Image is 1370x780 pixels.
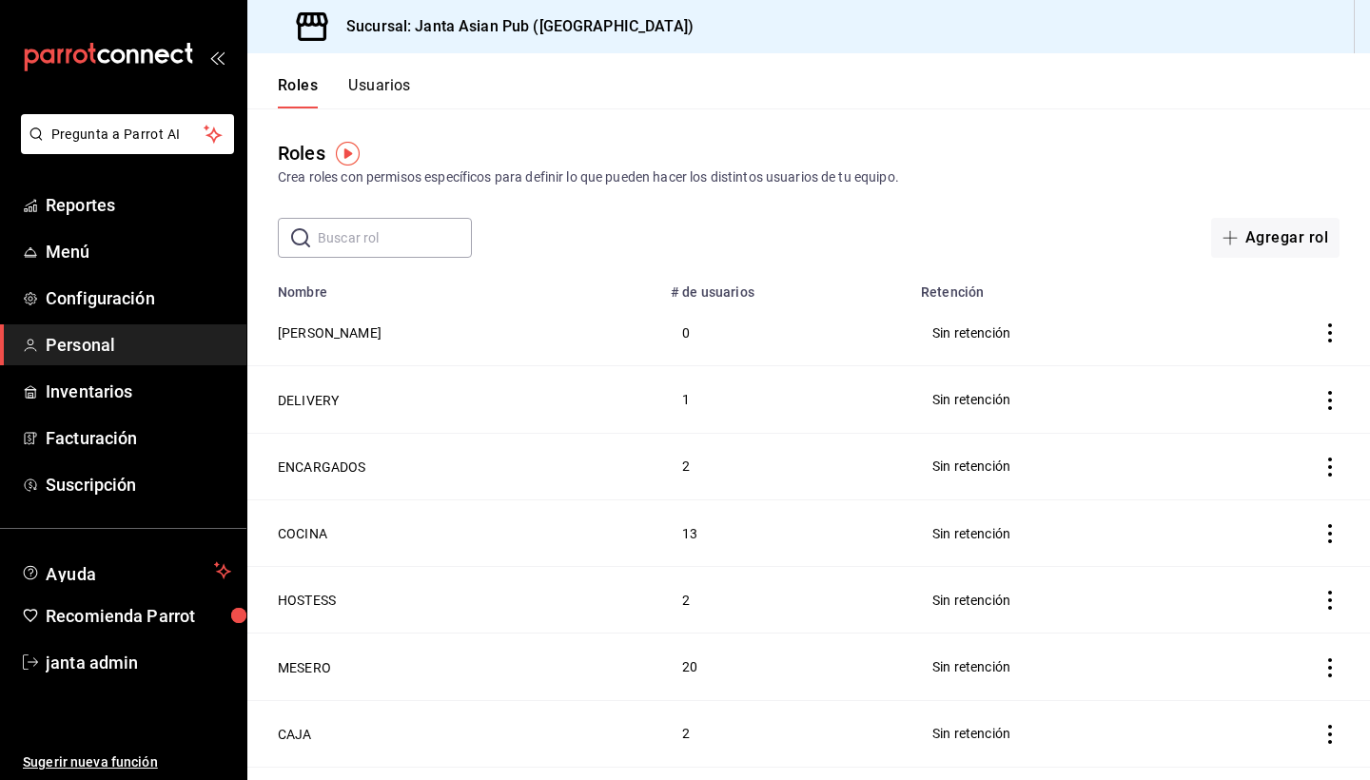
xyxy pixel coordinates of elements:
div: Crea roles con permisos específicos para definir lo que pueden hacer los distintos usuarios de tu... [278,167,1340,187]
td: 2 [659,700,910,767]
input: Buscar rol [318,219,472,257]
button: actions [1321,323,1340,342]
td: 20 [659,634,910,700]
span: janta admin [46,650,231,675]
td: Sin retención [910,300,1200,366]
button: MESERO [278,658,331,677]
button: DELIVERY [278,391,339,410]
th: Retención [910,273,1200,300]
span: Sugerir nueva función [23,752,231,772]
td: Sin retención [910,499,1200,566]
td: Sin retención [910,634,1200,700]
button: Agregar rol [1211,218,1340,258]
span: Configuración [46,285,231,311]
button: actions [1321,524,1340,543]
button: ENCARGADOS [278,458,366,477]
div: Roles [278,139,325,167]
button: CAJA [278,725,312,744]
td: 1 [659,366,910,433]
td: 13 [659,499,910,566]
span: Menú [46,239,231,264]
td: Sin retención [910,433,1200,499]
button: actions [1321,725,1340,744]
button: actions [1321,591,1340,610]
button: open_drawer_menu [209,49,225,65]
td: Sin retención [910,366,1200,433]
button: Roles [278,76,318,108]
button: HOSTESS [278,591,336,610]
span: Personal [46,332,231,358]
button: Usuarios [348,76,411,108]
span: Suscripción [46,472,231,497]
span: Reportes [46,192,231,218]
h3: Sucursal: Janta Asian Pub ([GEOGRAPHIC_DATA]) [331,15,694,38]
td: Sin retención [910,567,1200,634]
button: actions [1321,458,1340,477]
span: Facturación [46,425,231,451]
button: Pregunta a Parrot AI [21,114,234,154]
td: 0 [659,300,910,366]
td: Sin retención [910,700,1200,767]
img: Tooltip marker [336,142,360,166]
th: # de usuarios [659,273,910,300]
span: Recomienda Parrot [46,603,231,629]
td: 2 [659,567,910,634]
span: Ayuda [46,559,206,582]
div: navigation tabs [278,76,411,108]
button: actions [1321,391,1340,410]
span: Pregunta a Parrot AI [51,125,205,145]
td: 2 [659,433,910,499]
button: [PERSON_NAME] [278,323,382,342]
span: Inventarios [46,379,231,404]
a: Pregunta a Parrot AI [13,138,234,158]
button: actions [1321,658,1340,677]
button: COCINA [278,524,327,543]
th: Nombre [247,273,659,300]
